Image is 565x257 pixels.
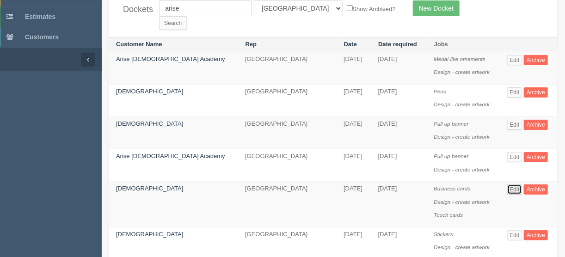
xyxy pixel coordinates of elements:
a: Edit [507,184,522,195]
a: Edit [507,120,522,130]
a: New Docket [413,0,460,16]
td: [DATE] [337,116,371,149]
i: Touch cards [434,212,463,218]
i: Design - create artwork [434,101,490,107]
a: Rep [246,41,257,48]
label: Show Archived? [347,3,396,14]
td: [DATE] [371,182,427,227]
td: [DATE] [371,149,427,181]
i: Design - create artwork [434,69,490,75]
td: [DATE] [371,116,427,149]
i: Design - create artwork [434,134,490,140]
td: [DATE] [371,84,427,116]
a: [DEMOGRAPHIC_DATA] [116,231,183,238]
a: Archive [524,87,548,98]
td: [DATE] [337,149,371,181]
i: Stickers [434,231,453,237]
i: Pull up banner [434,153,468,159]
i: Pens [434,88,446,94]
a: Date [344,41,357,48]
i: Medal-like ornaments [434,56,485,62]
a: Edit [507,87,522,98]
h4: Dockets [123,5,145,14]
a: Arise [DEMOGRAPHIC_DATA] Academy [116,55,225,62]
i: Business cards [434,185,470,191]
span: Customers [25,33,59,41]
a: Edit [507,55,522,65]
span: Estimates [25,13,55,20]
a: Archive [524,152,548,162]
i: Design - create artwork [434,244,490,250]
a: Edit [507,152,522,162]
input: Customer Name [159,0,252,16]
a: Arise [DEMOGRAPHIC_DATA] Academy [116,153,225,159]
a: Customer Name [116,41,162,48]
i: Design - create artwork [434,199,490,205]
td: [GEOGRAPHIC_DATA] [238,84,337,116]
a: [DEMOGRAPHIC_DATA] [116,88,183,95]
td: [GEOGRAPHIC_DATA] [238,182,337,227]
a: Archive [524,184,548,195]
a: [DEMOGRAPHIC_DATA] [116,120,183,127]
a: Date required [378,41,417,48]
td: [DATE] [337,182,371,227]
td: [DATE] [337,84,371,116]
i: Design - create artwork [434,166,490,172]
td: [GEOGRAPHIC_DATA] [238,52,337,84]
a: Archive [524,120,548,130]
td: [DATE] [371,52,427,84]
a: [DEMOGRAPHIC_DATA] [116,185,183,192]
td: [GEOGRAPHIC_DATA] [238,149,337,181]
input: Show Archived? [347,5,353,11]
a: Archive [524,55,548,65]
th: Jobs [427,37,500,52]
a: Archive [524,230,548,240]
td: [GEOGRAPHIC_DATA] [238,116,337,149]
input: Search [159,16,187,30]
i: Pull up banner [434,121,468,127]
td: [DATE] [337,52,371,84]
a: Edit [507,230,522,240]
